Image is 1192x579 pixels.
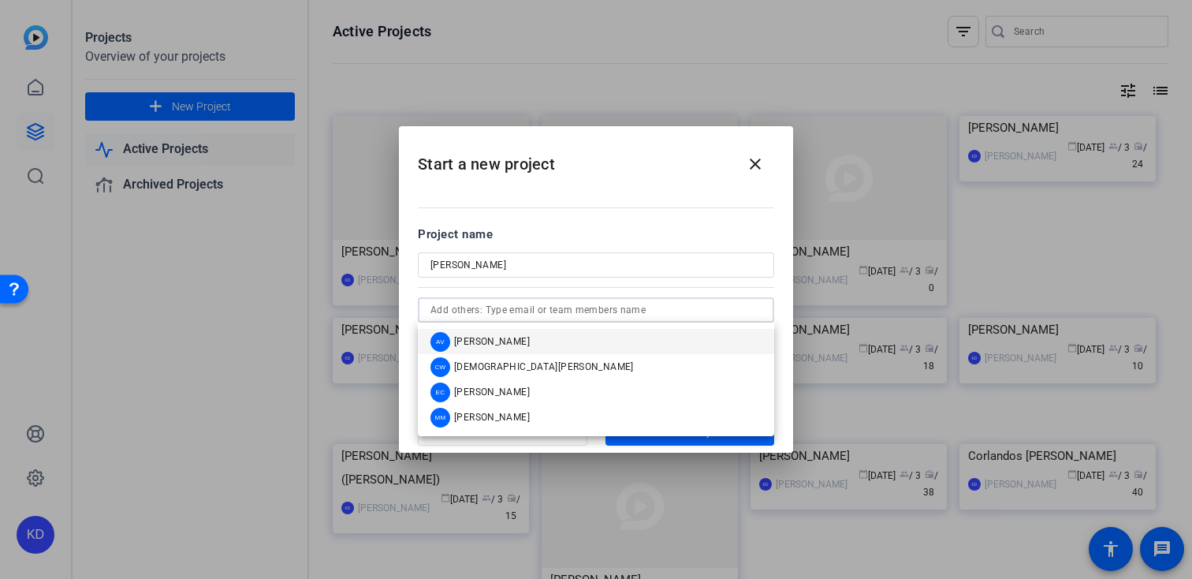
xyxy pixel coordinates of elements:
[454,360,634,373] span: [DEMOGRAPHIC_DATA][PERSON_NAME]
[454,386,530,398] span: [PERSON_NAME]
[418,417,587,446] button: Cancel
[418,226,774,243] div: Project name
[430,332,450,352] div: AV
[430,383,450,402] div: EC
[430,256,762,275] input: Enter Project Name
[399,126,793,190] h2: Start a new project
[430,408,450,428] div: MM
[605,417,775,446] button: Create Project
[430,301,762,319] input: Add others: Type email or team members name
[746,155,765,174] mat-icon: close
[454,335,530,348] span: [PERSON_NAME]
[430,357,450,377] div: CW
[454,411,530,424] span: [PERSON_NAME]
